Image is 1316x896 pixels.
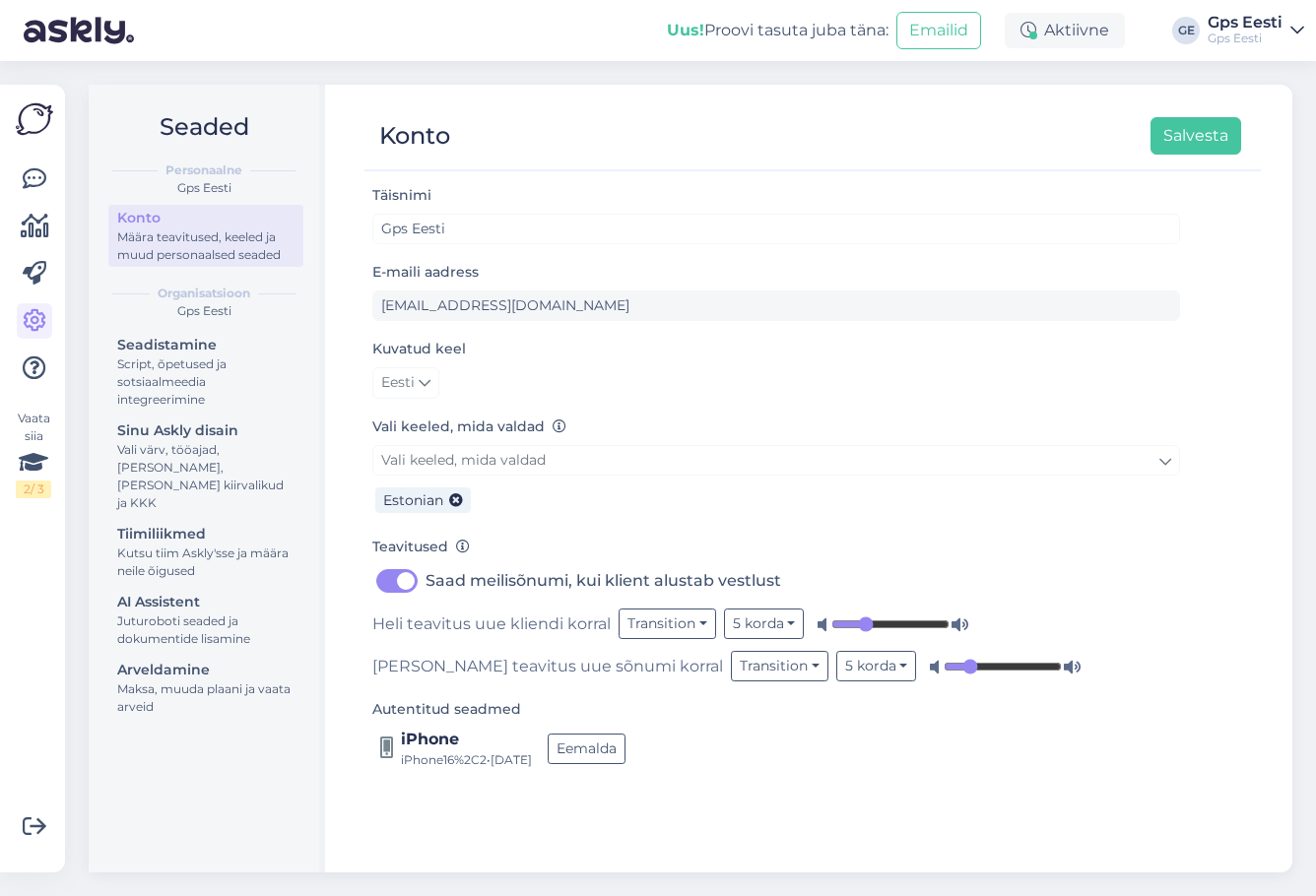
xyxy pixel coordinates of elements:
button: Transition [731,651,828,681]
b: Uus! [667,21,704,39]
div: Sinu Askly disain [117,420,295,441]
div: 2 / 3 [16,480,51,498]
span: Estonian [383,491,443,509]
div: Juturoboti seaded ja dokumentide lisamine [117,612,295,648]
a: Gps EestiGps Eesti [1208,15,1304,46]
div: Konto [117,208,295,228]
a: Eesti [372,367,439,399]
div: iPhone16%2C2 • [DATE] [401,751,532,769]
div: Gps Eesti [104,302,303,320]
input: Sisesta nimi [372,214,1180,244]
div: GE [1172,17,1200,44]
div: AI Assistent [117,592,295,612]
button: 5 korda [836,651,917,681]
label: Saad meilisõnumi, kui klient alustab vestlust [426,565,781,597]
label: Teavitused [372,537,470,557]
label: E-maili aadress [372,262,479,283]
button: Transition [619,608,716,639]
div: Määra teavitused, keeled ja muud personaalsed seaded [117,228,295,264]
label: Autentitud seadmed [372,699,521,720]
a: Sinu Askly disainVali värv, tööajad, [PERSON_NAME], [PERSON_NAME] kiirvalikud ja KKK [108,417,303,515]
div: Vali värv, tööajad, [PERSON_NAME], [PERSON_NAME] kiirvalikud ja KKK [117,441,295,512]
div: iPhone [401,728,532,751]
div: Vaata siia [16,410,51,498]
div: Gps Eesti [1208,31,1283,46]
input: Sisesta e-maili aadress [372,290,1180,321]
div: [PERSON_NAME] teavitus uue sõnumi korral [372,651,1180,681]
div: Konto [379,117,450,155]
label: Täisnimi [372,185,431,206]
div: Arveldamine [117,660,295,680]
a: SeadistamineScript, õpetused ja sotsiaalmeedia integreerimine [108,332,303,412]
div: Gps Eesti [1208,15,1283,31]
h2: Seaded [104,108,303,146]
label: Kuvatud keel [372,339,466,359]
button: Salvesta [1151,117,1241,155]
span: Vali keeled, mida valdad [381,451,546,469]
div: Maksa, muuda plaani ja vaata arveid [117,680,295,716]
a: TiimiliikmedKutsu tiim Askly'sse ja määra neile õigused [108,521,303,583]
div: Tiimiliikmed [117,524,295,544]
div: Heli teavitus uue kliendi korral [372,608,1180,639]
div: Seadistamine [117,335,295,355]
a: Vali keeled, mida valdad [372,445,1180,476]
button: Emailid [896,12,981,49]
button: 5 korda [724,608,805,639]
a: AI AssistentJuturoboti seaded ja dokumentide lisamine [108,589,303,651]
div: Proovi tasuta juba täna: [667,19,888,42]
a: ArveldamineMaksa, muuda plaani ja vaata arveid [108,657,303,719]
div: Kutsu tiim Askly'sse ja määra neile õigused [117,544,295,580]
button: Eemalda [548,734,625,764]
div: Aktiivne [1005,13,1125,48]
label: Vali keeled, mida valdad [372,416,566,437]
b: Organisatsioon [158,285,250,302]
span: Eesti [381,372,415,394]
img: Askly Logo [16,100,53,138]
div: Gps Eesti [104,179,303,197]
a: KontoMäära teavitused, keeled ja muud personaalsed seaded [108,205,303,267]
div: Script, õpetused ja sotsiaalmeedia integreerimine [117,355,295,409]
b: Personaalne [165,161,242,179]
